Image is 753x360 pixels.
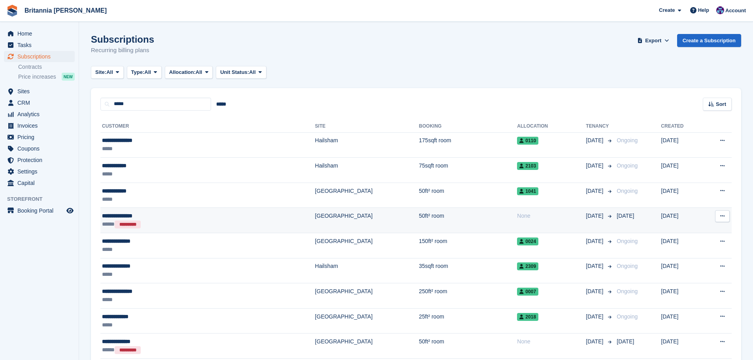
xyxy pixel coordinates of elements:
span: [DATE] [586,212,605,220]
td: [GEOGRAPHIC_DATA] [315,308,419,334]
a: menu [4,155,75,166]
td: [DATE] [661,283,702,309]
td: [DATE] [661,334,702,359]
a: menu [4,177,75,188]
div: None [517,337,586,346]
span: Ongoing [617,313,638,320]
td: [DATE] [661,183,702,208]
span: Pricing [17,132,65,143]
span: Ongoing [617,263,638,269]
span: [DATE] [586,237,605,245]
span: 2018 [517,313,538,321]
span: Site: [95,68,106,76]
p: Recurring billing plans [91,46,154,55]
span: 2309 [517,262,538,270]
th: Site [315,120,419,133]
td: [DATE] [661,158,702,183]
td: [DATE] [661,233,702,258]
th: Created [661,120,702,133]
button: Site: All [91,66,124,79]
span: Protection [17,155,65,166]
span: [DATE] [586,187,605,195]
span: 1041 [517,187,538,195]
span: Sort [716,100,726,108]
span: Ongoing [617,137,638,143]
a: menu [4,109,75,120]
td: 75sqft room [419,158,517,183]
span: All [144,68,151,76]
td: 35sqft room [419,258,517,283]
a: Preview store [65,206,75,215]
span: Invoices [17,120,65,131]
span: Home [17,28,65,39]
th: Allocation [517,120,586,133]
td: [GEOGRAPHIC_DATA] [315,208,419,233]
a: menu [4,40,75,51]
a: menu [4,205,75,216]
td: [GEOGRAPHIC_DATA] [315,283,419,309]
span: Type: [131,68,145,76]
td: Hailsham [315,158,419,183]
span: Account [725,7,746,15]
td: [GEOGRAPHIC_DATA] [315,334,419,359]
td: [DATE] [661,208,702,233]
a: Price increases NEW [18,72,75,81]
td: [DATE] [661,132,702,158]
th: Customer [100,120,315,133]
td: 150ft² room [419,233,517,258]
span: Sites [17,86,65,97]
span: Analytics [17,109,65,120]
button: Export [636,34,671,47]
div: NEW [62,73,75,81]
td: [GEOGRAPHIC_DATA] [315,183,419,208]
span: [DATE] [586,262,605,270]
span: 0007 [517,288,538,296]
td: 50ft² room [419,208,517,233]
span: [DATE] [617,213,634,219]
td: 250ft² room [419,283,517,309]
span: Capital [17,177,65,188]
span: [DATE] [617,338,634,345]
span: [DATE] [586,136,605,145]
td: [DATE] [661,258,702,283]
span: Ongoing [617,162,638,169]
div: None [517,212,586,220]
a: menu [4,51,75,62]
td: 175sqft room [419,132,517,158]
a: Create a Subscription [677,34,741,47]
span: Booking Portal [17,205,65,216]
button: Type: All [127,66,162,79]
span: Subscriptions [17,51,65,62]
span: Help [698,6,709,14]
span: Ongoing [617,188,638,194]
img: Becca Clark [716,6,724,14]
td: 50ft² room [419,334,517,359]
span: [DATE] [586,313,605,321]
button: Unit Status: All [216,66,266,79]
span: Allocation: [169,68,196,76]
span: Price increases [18,73,56,81]
th: Tenancy [586,120,613,133]
a: menu [4,86,75,97]
span: CRM [17,97,65,108]
th: Booking [419,120,517,133]
a: menu [4,166,75,177]
button: Allocation: All [165,66,213,79]
span: [DATE] [586,337,605,346]
h1: Subscriptions [91,34,154,45]
span: 2103 [517,162,538,170]
td: [GEOGRAPHIC_DATA] [315,233,419,258]
a: menu [4,120,75,131]
a: menu [4,143,75,154]
td: 25ft² room [419,308,517,334]
span: Storefront [7,195,79,203]
td: Hailsham [315,258,419,283]
span: Tasks [17,40,65,51]
span: Settings [17,166,65,177]
a: menu [4,132,75,143]
td: [DATE] [661,308,702,334]
span: 0110 [517,137,538,145]
span: Create [659,6,675,14]
a: Contracts [18,63,75,71]
span: 0024 [517,237,538,245]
